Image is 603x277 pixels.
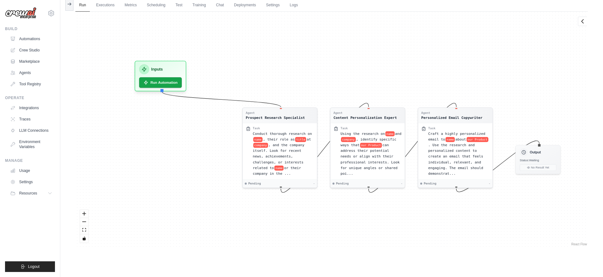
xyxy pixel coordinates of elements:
[421,115,482,120] div: Personalized Email Copywriter
[253,131,312,136] span: Conduct thorough research on
[253,143,304,170] span: , and the company itself. Look for recent news, achievements, challenges, or interests related to
[80,234,88,242] button: toggle interactivity
[8,166,55,176] a: Usage
[8,188,55,198] button: Resources
[336,182,349,186] span: Pending
[330,108,405,188] div: AgentContent Personalization ExpertTaskUsing the research onnameandcompany, identify specific way...
[428,126,436,130] div: Task
[428,131,490,176] div: Craft a highly personalized email to {name} about {our Product}. Use the research and personalize...
[80,218,88,226] button: zoom out
[8,177,55,187] a: Settings
[139,77,182,88] button: Run Automation
[395,131,401,136] span: and
[8,56,55,67] a: Marketplace
[295,137,306,142] span: title
[340,143,399,176] span: can address their potential needs or align with their professional interests. Look for unique ang...
[5,261,55,272] button: Logout
[5,7,36,19] img: Logo
[253,143,268,148] span: company
[5,26,55,31] div: Build
[80,210,88,242] div: React Flow controls
[162,92,281,107] g: Edge from inputsNode to e733f73ef87793872fc20db41adb8400
[334,111,397,115] div: Agent
[307,137,311,141] span: at
[248,182,261,186] span: Pending
[340,137,396,147] span: , identify specific ways that
[253,166,301,175] span: or their company in the ...
[385,131,394,136] span: name
[253,126,260,130] div: Task
[456,141,539,192] g: Edge from ffdc26bf802e2d3c7475ae355c72163f to outputNode
[455,137,466,141] span: about
[263,137,295,141] span: , their role as
[135,61,187,91] div: InputsRun Automation
[246,115,305,120] div: Prospect Research Specialist
[8,79,55,89] a: Tool Registry
[5,158,55,163] div: Manage
[515,145,561,174] div: OutputStatus:WaitingNo Result Yet
[530,150,541,155] h3: Output
[8,114,55,124] a: Traces
[401,182,403,186] div: -
[520,164,557,171] button: No Result Yet
[313,182,315,186] div: -
[5,95,55,100] div: Operate
[8,137,55,152] a: Environment Variables
[340,131,385,136] span: Using the research on
[28,264,40,269] span: Logout
[8,125,55,136] a: LLM Connections
[340,131,402,176] div: Using the research on {name} and {company}, identify specific ways that {our Product} can address...
[80,226,88,234] button: fit view
[418,108,493,188] div: AgentPersonalized Email CopywriterTaskCraft a highly personalized email tonameaboutour Product. U...
[340,126,348,130] div: Task
[428,143,483,176] span: . Use the research and personalized content to create an email that feels individual, relevant, a...
[8,45,55,55] a: Crew Studio
[369,103,456,193] g: Edge from 19c744607e0123d9e588ead84d95160d to ffdc26bf802e2d3c7475ae355c72163f
[8,103,55,113] a: Integrations
[80,210,88,218] button: zoom in
[360,143,382,148] span: our Product
[281,103,368,193] g: Edge from e733f73ef87793872fc20db41adb8400 to 19c744607e0123d9e588ead84d95160d
[274,165,284,170] span: name
[446,137,455,142] span: name
[424,182,436,186] span: Pending
[520,158,539,162] span: Status: Waiting
[253,131,314,176] div: Conduct thorough research on {name}, their role as {title} at {company}, and the company itself. ...
[428,131,486,141] span: Craft a highly personalized email to
[421,111,482,115] div: Agent
[489,182,491,186] div: -
[253,137,262,142] span: name
[8,68,55,78] a: Agents
[19,191,37,196] span: Resources
[571,242,587,246] a: React Flow attribution
[246,111,305,115] div: Agent
[466,137,488,142] span: our Product
[8,34,55,44] a: Automations
[341,137,356,142] span: company
[334,115,397,120] div: Content Personalization Expert
[151,66,163,72] h3: Inputs
[242,108,317,188] div: AgentProspect Research SpecialistTaskConduct thorough research onname, their role astitleatcompan...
